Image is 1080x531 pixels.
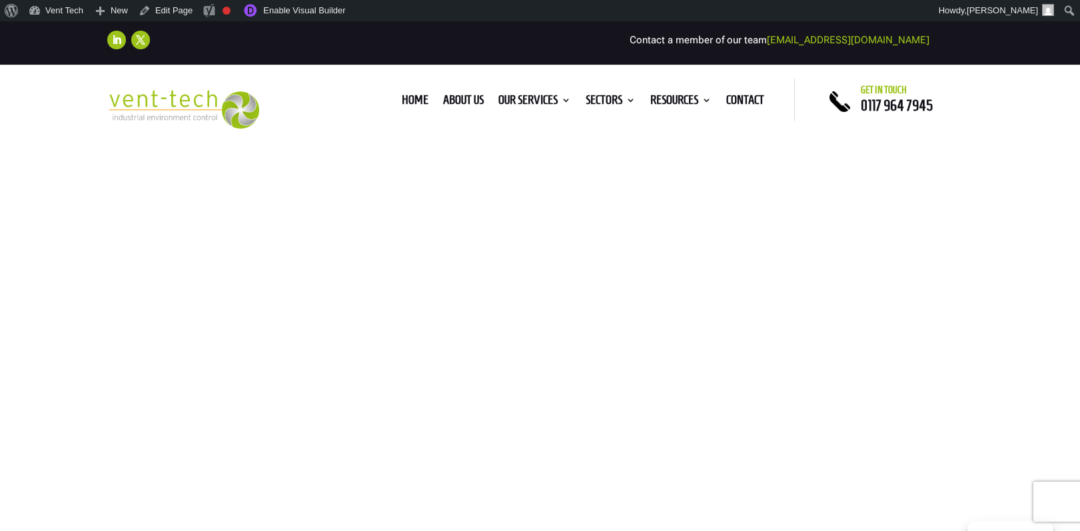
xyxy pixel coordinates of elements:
div: Focus keyphrase not set [223,7,231,15]
a: Follow on LinkedIn [107,31,126,49]
span: [PERSON_NAME] [967,5,1038,15]
a: Sectors [586,95,636,110]
a: Resources [650,95,712,110]
a: Contact [726,95,764,110]
span: Contact a member of our team [630,34,929,46]
a: Follow on X [131,31,150,49]
a: Home [402,95,428,110]
a: 0117 964 7945 [861,97,933,113]
a: About us [443,95,484,110]
a: [EMAIL_ADDRESS][DOMAIN_NAME] [767,34,929,46]
a: Our Services [498,95,571,110]
span: Get in touch [861,85,907,95]
img: 2023-09-27T08_35_16.549ZVENT-TECH---Clear-background [107,90,260,129]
